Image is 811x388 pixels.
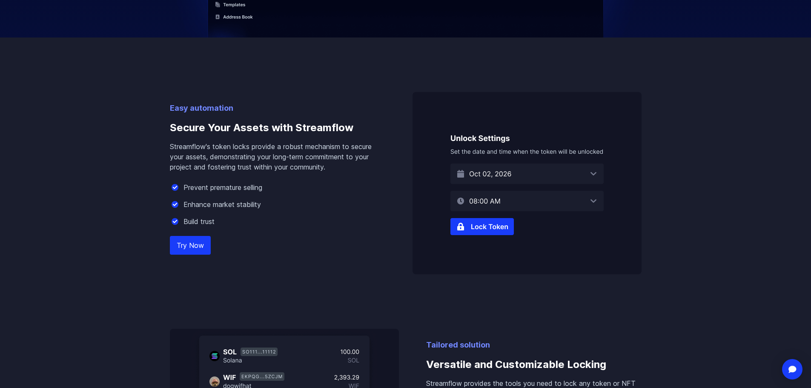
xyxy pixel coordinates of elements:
p: Easy automation [170,102,385,114]
h3: Versatile and Customizable Locking [426,351,642,378]
p: Build trust [183,216,215,227]
a: Try Now [170,236,211,255]
p: Enhance market stability [183,199,261,210]
div: Open Intercom Messenger [782,359,802,379]
p: Streamflow's token locks provide a robust mechanism to secure your assets, demonstrating your lon... [170,141,385,172]
h3: Secure Your Assets with Streamflow [170,114,385,141]
img: Secure Your Assets with Streamflow [413,92,642,274]
p: Tailored solution [426,339,642,351]
p: Prevent premature selling [183,182,262,193]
